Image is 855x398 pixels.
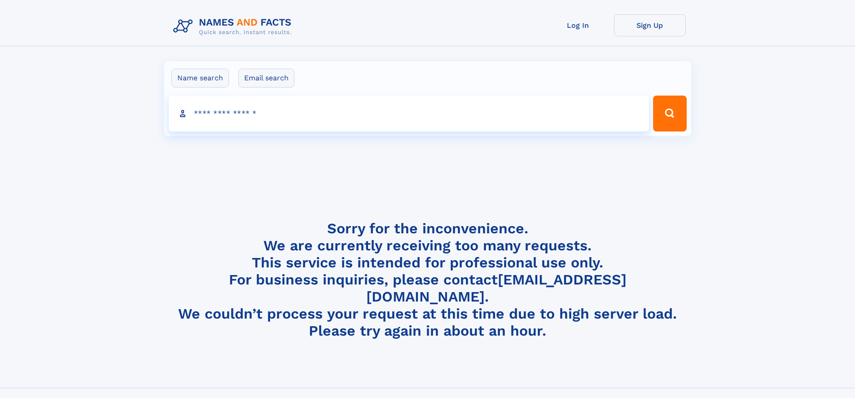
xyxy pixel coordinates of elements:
[614,14,686,36] a: Sign Up
[169,96,649,131] input: search input
[171,69,229,87] label: Name search
[170,220,686,340] h4: Sorry for the inconvenience. We are currently receiving too many requests. This service is intend...
[170,14,299,39] img: Logo Names and Facts
[542,14,614,36] a: Log In
[238,69,294,87] label: Email search
[366,271,627,305] a: [EMAIL_ADDRESS][DOMAIN_NAME]
[653,96,686,131] button: Search Button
